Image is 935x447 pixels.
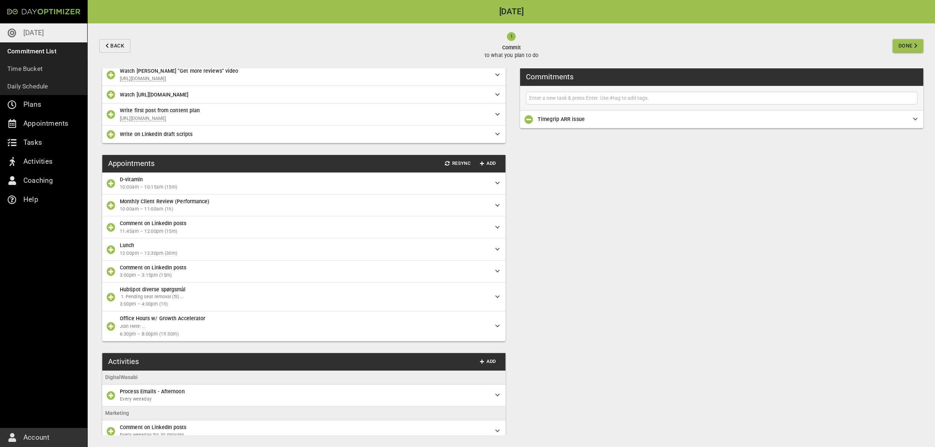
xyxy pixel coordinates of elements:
div: HubSpot diverse spørgsmål Pending seat removal (fil) ... 3:00pm – 4:00pm (1h) [102,283,505,311]
span: Back [110,41,124,50]
span: Monthly Client Review (Performance) [120,198,210,204]
p: [DATE] [23,27,44,39]
div: Watch [URL][DOMAIN_NAME] [102,86,505,103]
span: 3:00pm – 4:00pm (1h) [120,300,489,308]
span: D-vitamin [120,177,143,182]
span: Add [479,357,497,366]
h3: Appointments [108,158,154,169]
span: Comment on LinkedIn posts [120,424,187,430]
p: Time Bucket [7,64,43,74]
div: Timegrip ARR issue [520,111,923,128]
span: Every weekday for 30 minutes [120,431,489,439]
button: Add [476,356,500,367]
a: [URL][DOMAIN_NAME] [120,76,166,82]
div: Monthly Client Review (Performance)10:00am – 11:00am (1h) [102,194,505,216]
div: Write first post from content plan[URL][DOMAIN_NAME] [102,103,505,125]
button: Done [893,39,923,53]
span: Pending seat removal (fil) ... [126,294,184,299]
p: Tasks [23,137,42,148]
div: Office Hours w/ Growth AcceleratorJoin Here: ...6:30pm – 8:00pm (1h 30m) [102,311,505,341]
span: Watch [PERSON_NAME] "Get more reviews" video [120,68,238,74]
h2: [DATE] [88,8,935,16]
div: Watch [PERSON_NAME] "Get more reviews" video[URL][DOMAIN_NAME] [102,64,505,86]
li: Marketing [102,406,505,420]
span: Watch [URL][DOMAIN_NAME] [120,92,188,98]
div: Write on Linkedin draft scripts [102,126,505,143]
p: Plans [23,99,41,110]
p: Activities [23,156,53,167]
h3: Commitments [526,71,573,82]
h3: Activities [108,356,139,367]
span: Office Hours w/ Growth Accelerator [120,315,205,321]
p: Commitment List [7,46,57,56]
span: Commit [485,44,538,52]
span: HubSpot diverse spørgsmål [120,287,186,292]
span: Timegrip ARR issue [538,116,585,122]
span: Write on Linkedin draft scripts [120,131,192,137]
p: Appointments [23,118,68,129]
p: Help [23,194,38,205]
li: DigitalWasabi [102,371,505,385]
div: D-vitamin10:00am – 10:15am (15m) [102,173,505,194]
div: Process Emails - AfternoonEvery weekday [102,385,505,406]
span: Write first post from content plan [120,107,200,113]
input: Enter a new task & press Enter. Use #tag to add tags. [528,94,916,103]
button: Resync [442,158,473,169]
div: Comment on LinkedIn postsEvery weekday for 30 minutes [102,420,505,442]
span: Comment on LinkedIn posts [120,220,187,226]
button: Add [476,158,500,169]
div: Comment on LinkedIn posts3:00pm – 3:15pm (15m) [102,261,505,283]
p: Coaching [23,175,53,186]
span: Resync [445,159,470,168]
div: Comment on LinkedIn posts11:45am – 12:00pm (15m) [102,216,505,238]
a: [URL][DOMAIN_NAME] [120,115,166,121]
span: Every weekday [120,395,489,403]
text: 1 [510,34,513,39]
span: Lunch [120,242,134,248]
span: 12:00pm – 12:30pm (30m) [120,250,489,257]
span: Add [479,159,497,168]
span: 6:30pm – 8:00pm (1h 30m) [120,330,489,338]
span: Comment on LinkedIn posts [120,265,187,270]
button: Committo what you plan to do [133,23,890,68]
span: 10:00am – 10:15am (15m) [120,183,489,191]
button: Back [99,39,130,53]
img: Day Optimizer [7,9,80,15]
span: 11:45am – 12:00pm (15m) [120,228,489,235]
span: Join Here: ... [120,323,146,329]
span: 3:00pm – 3:15pm (15m) [120,272,489,279]
div: Lunch12:00pm – 12:30pm (30m) [102,238,505,260]
span: Process Emails - Afternoon [120,389,185,394]
span: 10:00am – 11:00am (1h) [120,205,489,213]
p: Daily Schedule [7,81,48,91]
span: Done [898,41,913,50]
p: Account [23,432,49,443]
p: to what you plan to do [485,52,538,59]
